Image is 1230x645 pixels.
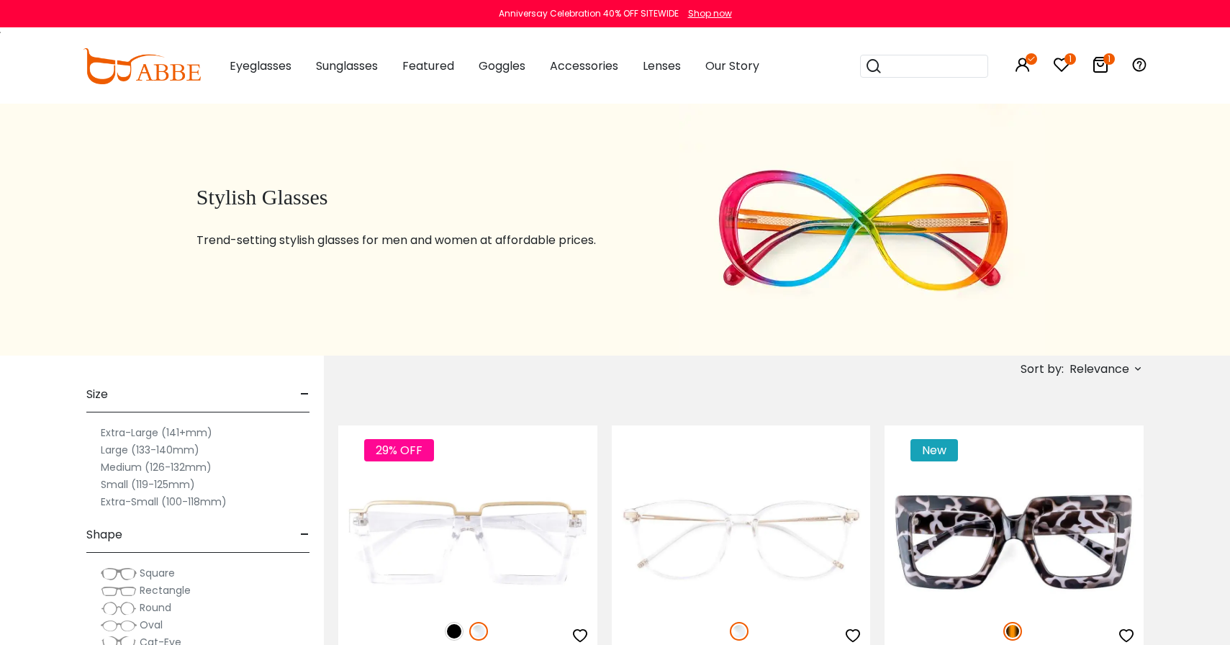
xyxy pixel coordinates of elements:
span: Sort by: [1021,361,1064,377]
span: Rectangle [140,583,191,597]
label: Small (119-125mm) [101,476,195,493]
label: Large (133-140mm) [101,441,199,459]
img: Tortoise Imani - Plastic ,Universal Bridge Fit [885,477,1144,607]
span: Oval [140,618,163,632]
img: stylish glasses [679,104,1045,356]
span: Sunglasses [316,58,378,74]
img: Round.png [101,601,137,615]
div: Shop now [688,7,732,20]
span: Lenses [643,58,681,74]
span: 29% OFF [364,439,434,461]
img: abbeglasses.com [83,48,201,84]
span: Goggles [479,58,525,74]
img: Fclear Umbel - Plastic ,Universal Bridge Fit [338,477,597,607]
i: 1 [1103,53,1115,65]
img: Fclear Girt - TR ,Universal Bridge Fit [612,477,871,607]
span: - [300,518,309,552]
label: Extra-Small (100-118mm) [101,493,227,510]
span: Shape [86,518,122,552]
span: Square [140,566,175,580]
img: Rectangle.png [101,584,137,598]
i: 1 [1064,53,1076,65]
span: Featured [402,58,454,74]
a: 1 [1092,59,1109,76]
span: New [910,439,958,461]
img: Square.png [101,567,137,581]
img: Black [445,622,463,641]
p: Trend-setting stylish glasses for men and women at affordable prices. [196,232,643,249]
div: Anniversay Celebration 40% OFF SITEWIDE [499,7,679,20]
img: Clear [730,622,749,641]
span: Size [86,377,108,412]
h1: Stylish Glasses [196,184,643,210]
span: Relevance [1070,356,1129,382]
img: Clear [469,622,488,641]
label: Medium (126-132mm) [101,459,212,476]
span: - [300,377,309,412]
a: 1 [1053,59,1070,76]
img: Oval.png [101,618,137,633]
span: Eyeglasses [230,58,291,74]
label: Extra-Large (141+mm) [101,424,212,441]
span: Accessories [550,58,618,74]
img: Tortoise [1003,622,1022,641]
a: Shop now [681,7,732,19]
span: Our Story [705,58,759,74]
span: Round [140,600,171,615]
